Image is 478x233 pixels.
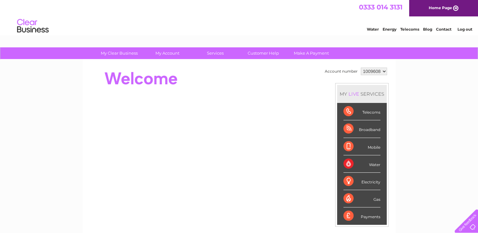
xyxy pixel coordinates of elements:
[359,3,402,11] a: 0333 014 3131
[343,120,380,138] div: Broadband
[141,47,193,59] a: My Account
[285,47,337,59] a: Make A Payment
[347,91,360,97] div: LIVE
[367,27,379,32] a: Water
[237,47,289,59] a: Customer Help
[189,47,241,59] a: Services
[343,103,380,120] div: Telecoms
[343,173,380,190] div: Electricity
[93,47,145,59] a: My Clear Business
[383,27,396,32] a: Energy
[90,3,389,31] div: Clear Business is a trading name of Verastar Limited (registered in [GEOGRAPHIC_DATA] No. 3667643...
[436,27,451,32] a: Contact
[337,85,387,103] div: MY SERVICES
[343,155,380,173] div: Water
[423,27,432,32] a: Blog
[457,27,472,32] a: Log out
[17,16,49,36] img: logo.png
[323,66,359,77] td: Account number
[343,138,380,155] div: Mobile
[400,27,419,32] a: Telecoms
[343,190,380,207] div: Gas
[343,207,380,224] div: Payments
